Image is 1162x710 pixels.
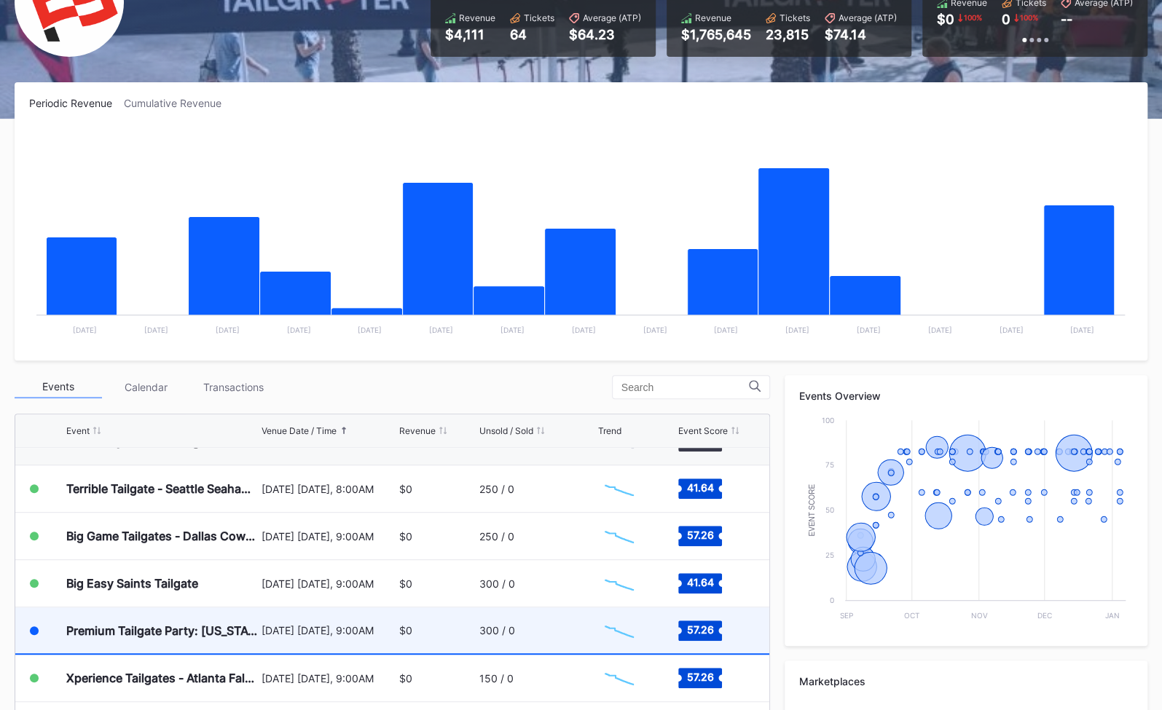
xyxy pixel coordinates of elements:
div: Events [15,376,102,398]
text: [DATE] [358,326,382,334]
div: Terrible Tailgate - Seattle Seahawks at Pittsburgh Steelers [66,481,258,496]
div: 64 [510,27,554,42]
text: [DATE] [429,326,453,334]
div: [DATE] [DATE], 9:00AM [262,672,396,685]
div: Big Easy Saints Tailgate [66,576,198,591]
div: [DATE] [DATE], 8:00AM [262,483,396,495]
div: $64.23 [569,27,641,42]
text: 0 [830,596,834,604]
div: Revenue [399,425,436,436]
div: Premium Tailgate Party: [US_STATE] Titans vs. Los Angeles Rams [66,623,258,638]
text: [DATE] [144,326,168,334]
text: [DATE] [1070,326,1094,334]
text: [DATE] [643,326,667,334]
div: $0 [399,672,412,685]
div: $74.14 [825,27,897,42]
div: [DATE] [DATE], 9:00AM [262,577,396,590]
div: 250 / 0 [479,530,514,543]
div: Event [66,425,90,436]
text: [DATE] [714,326,738,334]
svg: Chart title [597,612,641,649]
text: [DATE] [73,326,97,334]
div: [DATE] [DATE], 9:00AM [262,624,396,636]
svg: Chart title [597,518,641,554]
text: Nov [970,611,987,620]
div: Periodic Revenue [29,97,124,109]
div: Calendar [102,376,189,398]
text: 41.64 [686,481,713,494]
div: Xperience Tailgates - Atlanta Falcons at [US_STATE] Vikings [66,671,258,685]
div: Tickets [780,12,810,23]
div: 100 % [962,12,984,23]
div: Average (ATP) [583,12,641,23]
text: 57.26 [686,671,713,683]
svg: Chart title [597,660,641,696]
div: [DATE] [DATE], 9:00AM [262,530,396,543]
text: [DATE] [500,326,525,334]
div: $0 [399,577,412,590]
div: Marketplaces [799,675,1133,687]
div: $0 [937,12,954,27]
text: [DATE] [999,326,1023,334]
div: 150 / 0 [479,672,514,685]
div: 250 / 0 [479,483,514,495]
svg: Chart title [597,470,641,507]
div: $4,111 [445,27,495,42]
div: Big Game Tailgates - Dallas Cowboys Vs [US_STATE] Giants Tailgate [66,529,258,543]
text: 75 [825,460,834,469]
div: $1,765,645 [681,27,751,42]
text: Jan [1104,611,1119,620]
div: 100 % [1018,12,1040,23]
div: Revenue [459,12,495,23]
text: 57.26 [686,529,713,541]
div: Venue Date / Time [262,425,337,436]
div: $0 [399,624,412,636]
text: Event Score [808,484,816,536]
text: Sep [840,611,853,620]
svg: Chart title [597,565,641,601]
div: -- [1061,12,1072,27]
text: 41.64 [686,576,713,588]
text: 25 [825,551,834,559]
div: Tickets [524,12,554,23]
div: 300 / 0 [479,624,515,636]
div: $0 [399,483,412,495]
div: 300 / 0 [479,577,515,590]
text: [DATE] [927,326,951,334]
text: 50 [825,505,834,514]
div: Average (ATP) [839,12,897,23]
div: Trend [597,425,621,436]
text: Oct [904,611,919,620]
text: [DATE] [785,326,809,334]
svg: Chart title [799,413,1133,631]
div: 23,815 [766,27,810,42]
svg: Chart title [29,127,1132,346]
div: Event Score [678,425,728,436]
text: 100 [822,416,834,425]
div: Cumulative Revenue [124,97,233,109]
div: Events Overview [799,390,1133,402]
text: [DATE] [857,326,881,334]
div: Revenue [695,12,731,23]
div: $0 [399,530,412,543]
div: Transactions [189,376,277,398]
text: [DATE] [216,326,240,334]
input: Search [621,382,749,393]
text: Dec [1037,611,1052,620]
text: [DATE] [286,326,310,334]
div: Unsold / Sold [479,425,533,436]
text: [DATE] [572,326,596,334]
text: 57.26 [686,623,713,635]
div: 0 [1002,12,1010,27]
